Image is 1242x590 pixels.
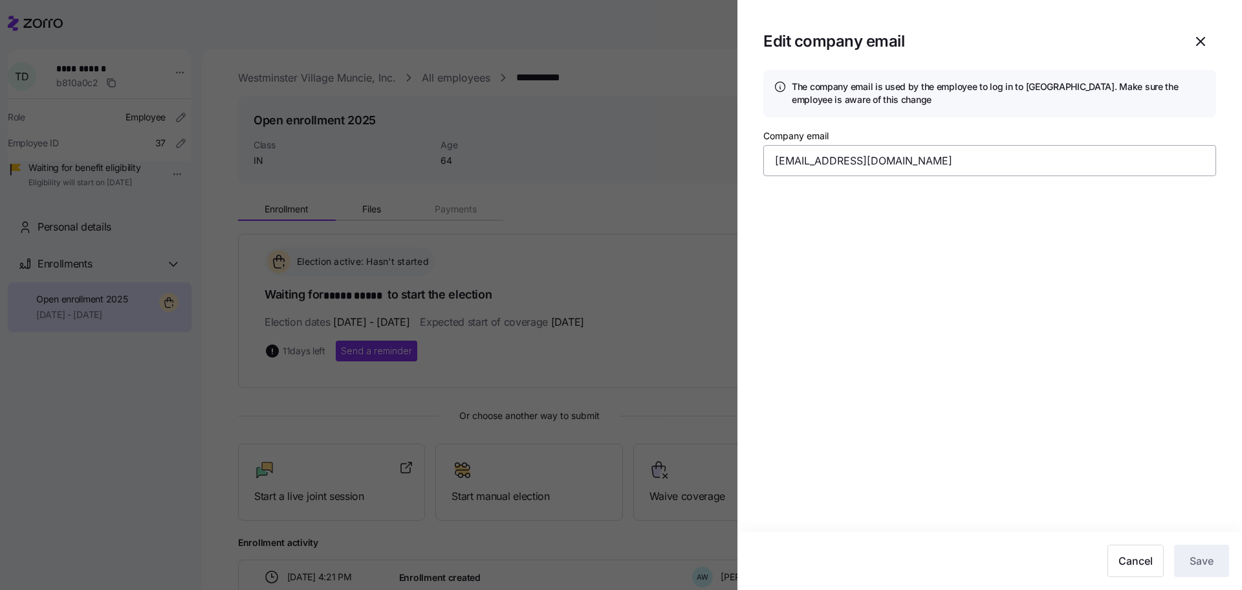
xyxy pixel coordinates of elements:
[1107,545,1164,577] button: Cancel
[763,129,829,143] label: Company email
[1118,553,1153,569] span: Cancel
[1190,553,1214,569] span: Save
[763,31,1175,51] h1: Edit company email
[792,80,1206,107] h4: The company email is used by the employee to log in to [GEOGRAPHIC_DATA]. Make sure the employee ...
[1174,545,1229,577] button: Save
